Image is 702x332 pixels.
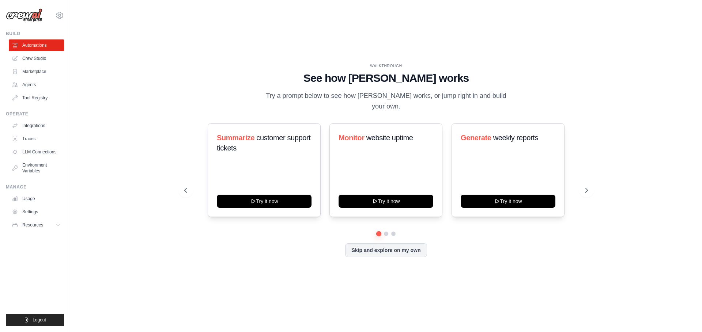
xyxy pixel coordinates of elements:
a: Traces [9,133,64,145]
button: Skip and explore on my own [345,243,427,257]
h1: See how [PERSON_NAME] works [184,72,588,85]
a: Usage [9,193,64,205]
span: website uptime [366,134,413,142]
p: Try a prompt below to see how [PERSON_NAME] works, or jump right in and build your own. [263,91,509,112]
div: WALKTHROUGH [184,63,588,69]
iframe: Chat Widget [665,297,702,332]
div: Build [6,31,64,37]
div: Manage [6,184,64,190]
a: Tool Registry [9,92,64,104]
a: Environment Variables [9,159,64,177]
span: Resources [22,222,43,228]
span: weekly reports [493,134,538,142]
span: Logout [33,317,46,323]
div: Operate [6,111,64,117]
a: LLM Connections [9,146,64,158]
span: Summarize [217,134,254,142]
button: Try it now [339,195,433,208]
button: Logout [6,314,64,326]
button: Resources [9,219,64,231]
a: Settings [9,206,64,218]
span: customer support tickets [217,134,310,152]
span: Generate [461,134,491,142]
span: Monitor [339,134,365,142]
a: Automations [9,39,64,51]
a: Integrations [9,120,64,131]
img: Logo [6,8,42,22]
a: Marketplace [9,66,64,77]
button: Try it now [217,195,312,208]
a: Crew Studio [9,53,64,64]
button: Try it now [461,195,555,208]
a: Agents [9,79,64,91]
